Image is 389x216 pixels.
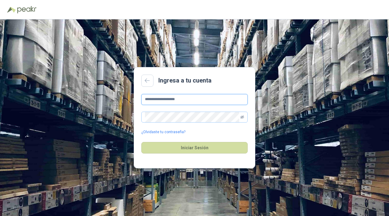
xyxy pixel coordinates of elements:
img: Peakr [17,6,36,13]
h2: Ingresa a tu cuenta [158,76,212,85]
a: ¿Olvidaste tu contraseña? [141,129,185,135]
button: Iniciar Sesión [141,142,248,154]
img: Logo [7,7,16,13]
span: eye-invisible [240,115,244,119]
